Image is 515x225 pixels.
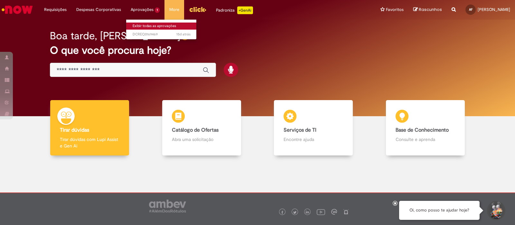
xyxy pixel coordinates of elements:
[317,208,325,216] img: logo_footer_youtube.png
[386,6,404,13] span: Favoritos
[257,100,370,156] a: Serviços de TI Encontre ajuda
[50,30,180,42] h2: Boa tarde, [PERSON_NAME]
[126,19,197,40] ul: Aprovações
[399,201,480,220] div: Oi, como posso te ajudar hoje?
[370,100,482,156] a: Base de Conhecimento Consulte e aprenda
[478,7,510,12] span: [PERSON_NAME]
[216,6,253,14] div: Padroniza
[281,211,284,214] img: logo_footer_facebook.png
[331,209,337,215] img: logo_footer_workplace.png
[60,127,89,133] b: Tirar dúvidas
[131,6,154,13] span: Aprovações
[172,127,219,133] b: Catálogo de Ofertas
[306,211,309,214] img: logo_footer_linkedin.png
[396,127,449,133] b: Base de Conhecimento
[419,6,442,13] span: Rascunhos
[293,211,296,214] img: logo_footer_twitter.png
[176,32,191,37] span: 15d atrás
[486,201,505,220] button: Iniciar Conversa de Suporte
[413,7,442,13] a: Rascunhos
[133,32,191,37] span: DCREQ0169469
[126,23,197,30] a: Exibir todas as aprovações
[189,5,206,14] img: click_logo_yellow_360x200.png
[469,7,473,12] span: AF
[60,136,119,149] p: Tirar dúvidas com Lupi Assist e Gen Ai
[172,136,231,143] p: Abra uma solicitação
[146,100,258,156] a: Catálogo de Ofertas Abra uma solicitação
[155,7,160,13] span: 1
[44,6,67,13] span: Requisições
[126,31,197,38] a: Aberto DCREQ0169469 :
[1,3,34,16] img: ServiceNow
[169,6,179,13] span: More
[149,200,186,212] img: logo_footer_ambev_rotulo_gray.png
[34,100,146,156] a: Tirar dúvidas Tirar dúvidas com Lupi Assist e Gen Ai
[284,127,316,133] b: Serviços de TI
[396,136,455,143] p: Consulte e aprenda
[343,209,349,215] img: logo_footer_naosei.png
[50,45,465,56] h2: O que você procura hoje?
[284,136,343,143] p: Encontre ajuda
[176,32,191,37] time: 15/09/2025 15:55:11
[237,6,253,14] p: +GenAi
[76,6,121,13] span: Despesas Corporativas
